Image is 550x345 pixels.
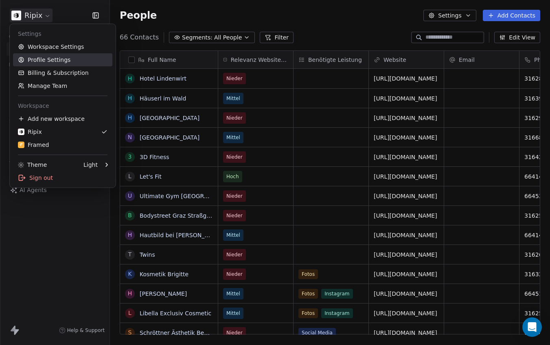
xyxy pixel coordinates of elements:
[83,161,98,169] div: Light
[18,128,42,136] div: Ripix
[13,27,112,40] div: Settings
[18,141,49,149] div: Framed
[13,53,112,66] a: Profile Settings
[13,99,112,112] div: Workspace
[13,171,112,184] div: Sign out
[18,161,47,169] div: Theme
[18,142,24,148] img: framed_logo_2.jpg
[13,112,112,125] div: Add new workspace
[13,40,112,53] a: Workspace Settings
[13,66,112,79] a: Billing & Subscription
[18,129,24,135] img: insta_pb.jpg
[13,79,112,92] a: Manage Team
